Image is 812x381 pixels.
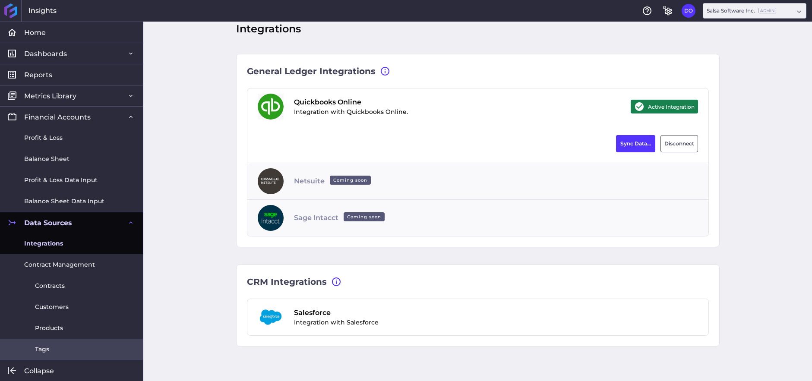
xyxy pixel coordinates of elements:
span: Data Sources [24,218,72,227]
div: Integration with Salesforce [294,308,379,327]
span: Metrics Library [24,91,76,101]
span: Tags [35,345,49,354]
button: Disconnect [660,135,698,152]
span: Products [35,324,63,333]
div: Integrations [236,21,720,37]
button: General Settings [661,4,675,18]
span: Financial Accounts [24,113,91,122]
span: Salesforce [294,308,379,318]
span: Collapse [24,366,54,375]
span: Dashboards [24,49,67,58]
ins: Admin [758,8,776,13]
span: Netsuite [294,176,374,186]
span: Contract Management [24,260,95,269]
span: Customers [35,302,69,312]
button: Sync Data... [616,135,655,152]
div: Dropdown select [703,3,806,19]
div: Active Integration [631,100,698,113]
span: Sage Intacct [294,213,388,223]
button: Help [640,4,654,18]
div: General Ledger Integrations [247,65,709,78]
span: Balance Sheet Data Input [24,197,104,206]
span: Profit & Loss [24,133,63,142]
span: Quickbooks Online [294,97,408,107]
span: Profit & Loss Data Input [24,176,98,185]
span: Reports [24,70,52,79]
span: Balance Sheet [24,154,70,164]
ins: Coming soon [330,176,371,185]
div: CRM Integrations [247,275,709,288]
div: Integration with Quickbooks Online. [294,97,408,117]
span: Home [24,28,46,37]
button: User Menu [682,4,695,18]
div: Salsa Software Inc. [707,7,776,15]
span: Integrations [24,239,63,248]
ins: Coming soon [344,212,385,221]
span: Contracts [35,281,65,290]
